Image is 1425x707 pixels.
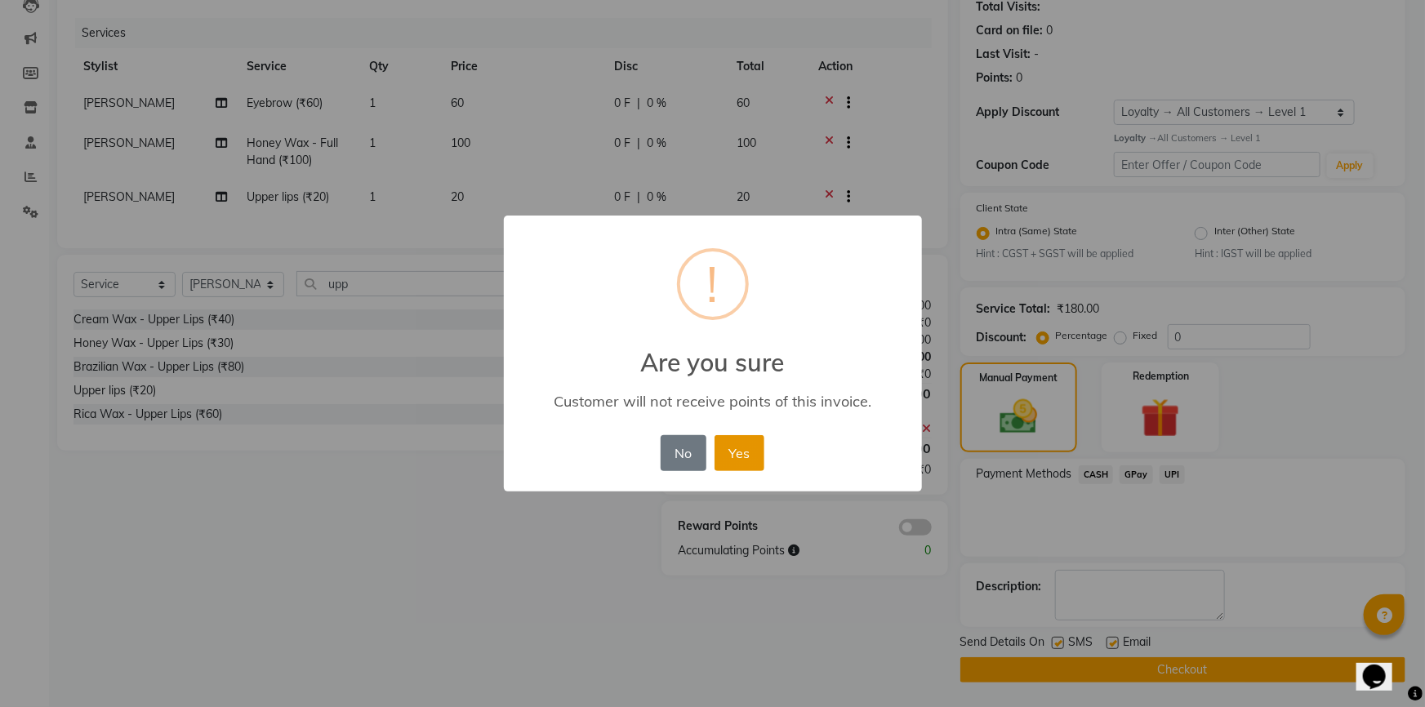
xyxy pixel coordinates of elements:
[707,251,719,317] div: !
[661,435,706,471] button: No
[715,435,764,471] button: Yes
[1356,642,1409,691] iframe: chat widget
[527,392,897,411] div: Customer will not receive points of this invoice.
[504,328,922,377] h2: Are you sure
